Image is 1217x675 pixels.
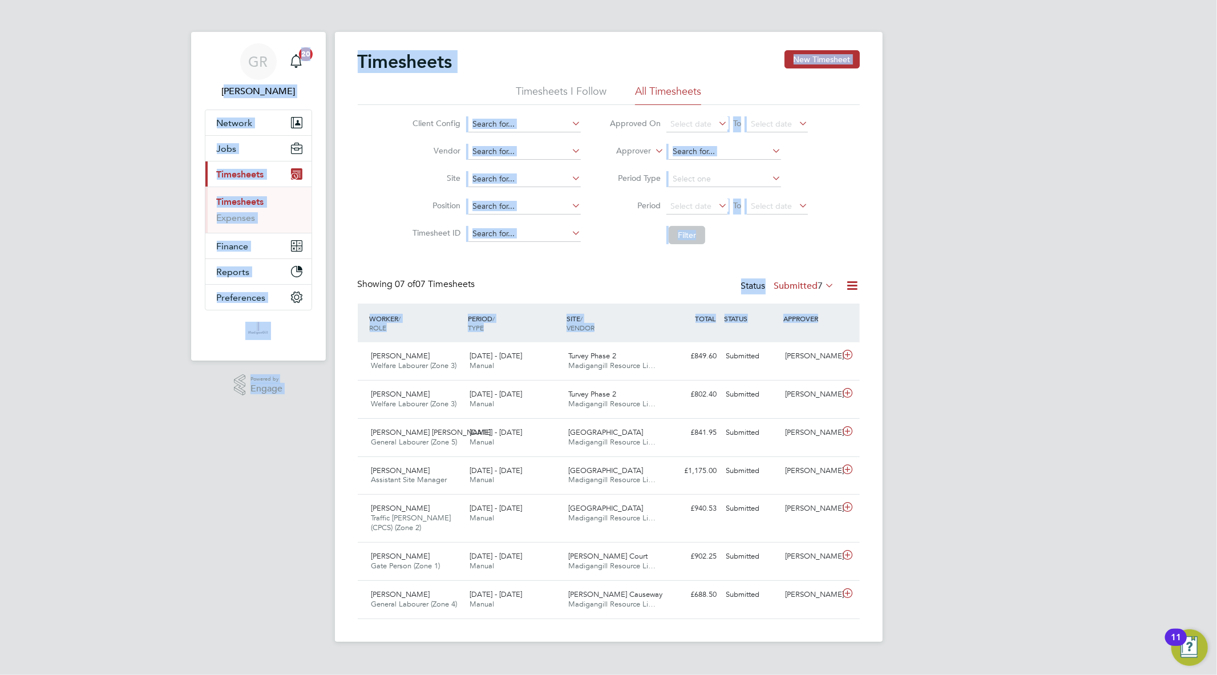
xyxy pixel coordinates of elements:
div: Showing [358,278,478,290]
h2: Timesheets [358,50,452,73]
span: / [399,314,401,323]
button: Filter [669,226,705,244]
li: Timesheets I Follow [516,84,607,105]
span: / [580,314,583,323]
span: [GEOGRAPHIC_DATA] [568,503,643,513]
div: £940.53 [662,499,722,518]
div: 11 [1171,637,1181,652]
input: Search for... [468,116,581,132]
span: To [730,116,745,131]
span: [PERSON_NAME] [371,503,430,513]
span: Traffic [PERSON_NAME] (CPCS) (Zone 2) [371,513,451,532]
label: Vendor [409,145,460,156]
button: Open Resource Center, 11 new notifications [1171,629,1208,666]
button: Timesheets [205,161,312,187]
span: ROLE [370,323,387,332]
span: Network [217,118,253,128]
span: Madigangill Resource Li… [568,561,656,571]
span: [PERSON_NAME] [371,389,430,399]
input: Search for... [468,171,581,187]
span: [DATE] - [DATE] [470,389,522,399]
span: Manual [470,599,494,609]
label: Approved On [609,118,661,128]
label: Submitted [774,280,835,292]
div: Submitted [722,585,781,604]
label: Position [409,200,460,211]
span: TYPE [468,323,484,332]
span: [GEOGRAPHIC_DATA] [568,427,643,437]
span: Welfare Labourer (Zone 3) [371,361,457,370]
span: Gate Person (Zone 1) [371,561,440,571]
span: Turvey Phase 2 [568,389,616,399]
span: Madigangill Resource Li… [568,437,656,447]
span: VENDOR [567,323,595,332]
div: Submitted [722,499,781,518]
img: madigangill-logo-retina.png [245,322,271,340]
div: £902.25 [662,547,722,566]
span: [DATE] - [DATE] [470,466,522,475]
span: 07 Timesheets [395,278,475,290]
span: Finance [217,241,249,252]
span: [PERSON_NAME] [371,589,430,599]
label: Approver [600,145,651,157]
span: Manual [470,437,494,447]
button: Jobs [205,136,312,161]
a: GR[PERSON_NAME] [205,43,312,98]
span: General Labourer (Zone 5) [371,437,458,447]
span: [DATE] - [DATE] [470,551,522,561]
span: Madigangill Resource Li… [568,361,656,370]
span: Engage [250,384,282,394]
div: Submitted [722,347,781,366]
span: Manual [470,513,494,523]
div: SITE [564,308,662,338]
div: £849.60 [662,347,722,366]
span: To [730,198,745,213]
label: Site [409,173,460,183]
span: 20 [299,47,313,61]
span: Timesheets [217,169,264,180]
span: Reports [217,266,250,277]
span: Madigangill Resource Li… [568,475,656,484]
span: 7 [818,280,823,292]
span: [DATE] - [DATE] [470,427,522,437]
span: [PERSON_NAME] Causeway [568,589,662,599]
span: [PERSON_NAME] [371,351,430,361]
span: Select date [670,119,711,129]
div: Submitted [722,547,781,566]
span: TOTAL [696,314,716,323]
span: [DATE] - [DATE] [470,351,522,361]
div: WORKER [367,308,466,338]
div: Timesheets [205,187,312,233]
label: Timesheet ID [409,228,460,238]
span: Powered by [250,374,282,384]
input: Search for... [468,199,581,215]
nav: Main navigation [191,32,326,361]
span: Select date [751,119,792,129]
div: Submitted [722,385,781,404]
span: Madigangill Resource Li… [568,399,656,409]
div: £1,175.00 [662,462,722,480]
button: Preferences [205,285,312,310]
div: [PERSON_NAME] [781,462,840,480]
a: Expenses [217,212,256,223]
div: PERIOD [465,308,564,338]
span: Manual [470,399,494,409]
span: Turvey Phase 2 [568,351,616,361]
input: Search for... [468,226,581,242]
div: £688.50 [662,585,722,604]
input: Search for... [468,144,581,160]
div: [PERSON_NAME] [781,499,840,518]
span: Manual [470,475,494,484]
span: 07 of [395,278,416,290]
div: APPROVER [781,308,840,329]
input: Select one [669,171,781,187]
li: All Timesheets [635,84,701,105]
span: [DATE] - [DATE] [470,503,522,513]
span: Welfare Labourer (Zone 3) [371,399,457,409]
span: [PERSON_NAME] [371,466,430,475]
span: Manual [470,561,494,571]
span: GR [249,54,268,69]
span: General Labourer (Zone 4) [371,599,458,609]
div: £802.40 [662,385,722,404]
span: / [492,314,495,323]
